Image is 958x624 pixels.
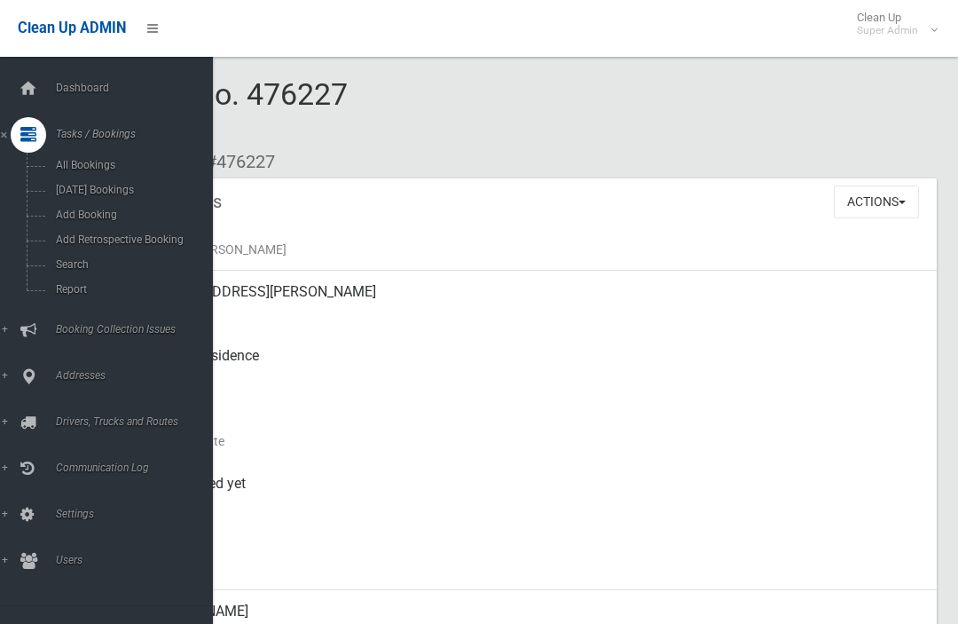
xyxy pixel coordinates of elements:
div: [DATE] [142,399,923,462]
li: #476227 [193,146,275,178]
div: Not collected yet [142,462,923,526]
span: Drivers, Trucks and Routes [51,415,213,428]
small: Pickup Point [142,367,923,388]
span: Clean Up [848,11,936,37]
span: Communication Log [51,462,213,474]
span: Addresses [51,369,213,382]
span: Clean Up ADMIN [18,20,126,36]
span: All Bookings [51,159,198,171]
span: Report [51,283,198,296]
span: Search [51,258,198,271]
span: Tasks / Bookings [51,128,213,140]
span: Add Booking [51,209,198,221]
small: Name of [PERSON_NAME] [142,239,923,260]
span: Add Retrospective Booking [51,233,198,246]
small: Collection Date [142,430,923,452]
button: Actions [834,186,919,218]
div: Front of Residence [142,335,923,399]
div: [DATE] [142,526,923,590]
span: Booking Collection Issues [51,323,213,336]
span: Settings [51,508,213,520]
small: Super Admin [857,24,918,37]
span: Users [51,554,213,566]
div: [STREET_ADDRESS][PERSON_NAME] [142,271,923,335]
small: Zone [142,558,923,580]
small: Collected At [142,494,923,516]
small: Address [142,303,923,324]
span: Booking No. 476227 [78,76,348,146]
span: Dashboard [51,82,213,94]
span: [DATE] Bookings [51,184,198,196]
